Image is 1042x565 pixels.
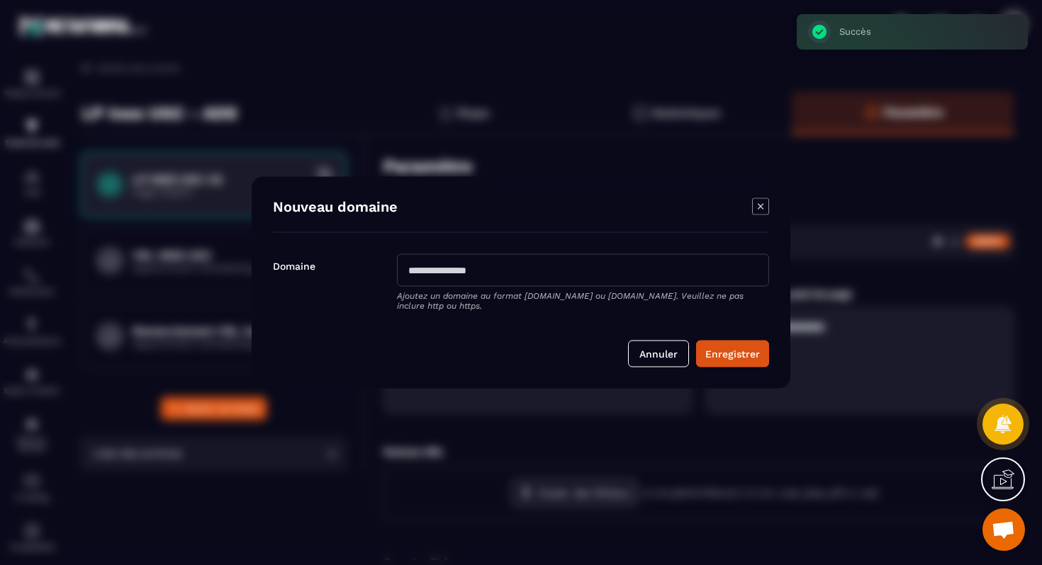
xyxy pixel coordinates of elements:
[397,291,769,311] p: Ajoutez un domaine au format [DOMAIN_NAME] ou [DOMAIN_NAME]. Veuillez ne pas inclure http ou https.
[628,341,689,367] button: Annuler
[696,341,769,367] button: Enregistrer
[273,261,315,272] label: Domaine
[982,508,1025,551] a: Ouvrir le chat
[273,198,398,218] h4: Nouveau domaine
